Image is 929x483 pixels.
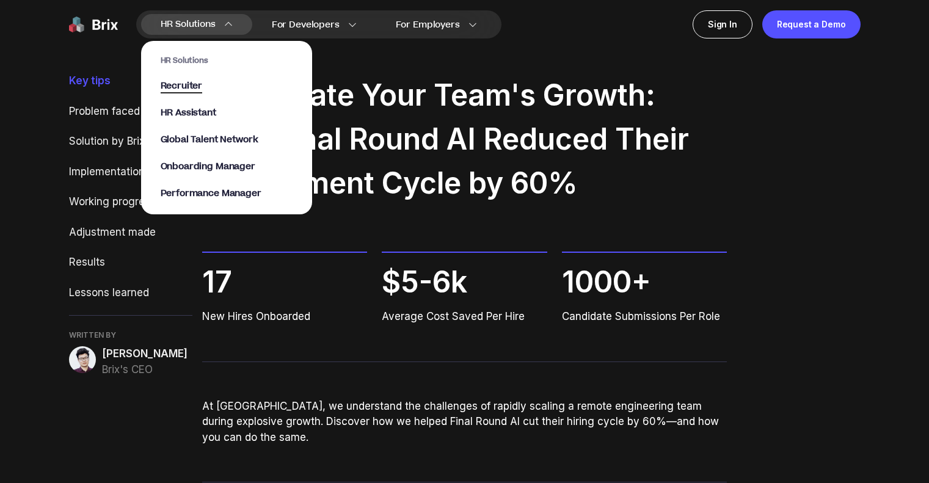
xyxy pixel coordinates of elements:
[382,260,547,304] span: $5-6k
[161,79,203,93] span: Recruiter
[69,255,193,271] div: Results
[562,309,727,325] span: Candidate Submissions Per Role
[161,187,293,200] a: Performance Manager
[69,104,193,120] div: Problem faced
[69,346,96,373] img: alex
[161,134,293,146] a: Global Talent Network
[161,161,293,173] a: Onboarding Manager
[202,309,367,325] span: New Hires Onboarded
[161,187,261,200] span: Performance Manager
[202,260,367,304] span: 17
[161,106,216,119] span: HR Assistant
[161,80,293,92] a: Recruiter
[102,346,188,362] span: [PERSON_NAME]
[69,73,193,89] div: Key tips
[693,10,752,38] a: Sign In
[562,260,727,304] span: 1000+
[161,15,216,34] span: HR Solutions
[202,399,727,446] p: At [GEOGRAPHIC_DATA], we understand the challenges of rapidly scaling a remote engineering team d...
[762,10,861,38] a: Request a Demo
[161,133,258,146] span: Global Talent Network
[69,285,193,301] div: Lessons learned
[202,73,727,205] h2: Accelerate Your Team's Growth: How Final Round AI Reduced Their Recruitment Cycle by 60%
[102,362,188,378] span: Brix's CEO
[69,194,193,210] div: Working progress
[161,107,293,119] a: HR Assistant
[69,164,193,180] div: Implementation
[69,330,193,340] span: WRITTEN BY
[69,134,193,150] div: Solution by Brix
[272,18,340,31] span: For Developers
[396,18,460,31] span: For Employers
[161,160,255,173] span: Onboarding Manager
[161,56,293,65] span: HR Solutions
[69,225,193,241] div: Adjustment made
[382,309,547,325] span: Average Cost Saved Per Hire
